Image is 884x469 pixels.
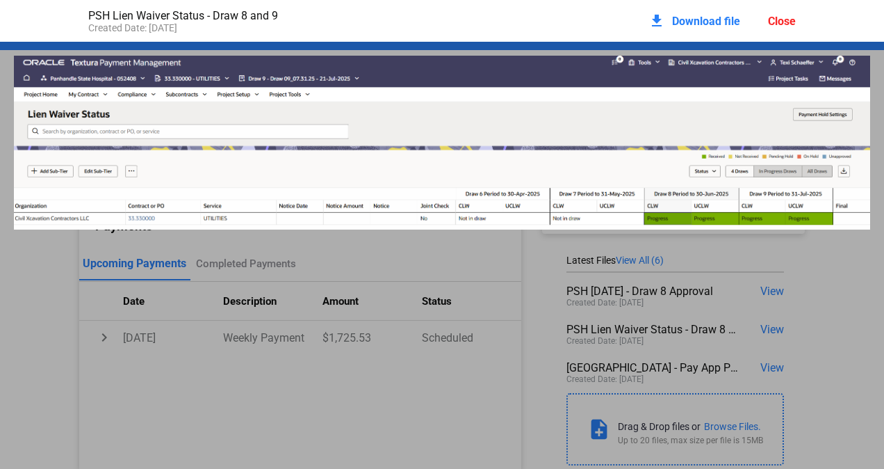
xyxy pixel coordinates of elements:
[14,56,870,230] img: wdwCopsOkUmCAAAAABJRU5ErkJggg==
[768,15,796,28] div: Close
[648,13,665,29] mat-icon: download
[672,15,740,28] span: Download file
[88,22,442,33] div: Created Date: [DATE]
[88,9,442,22] div: PSH Lien Waiver Status - Draw 8 and 9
